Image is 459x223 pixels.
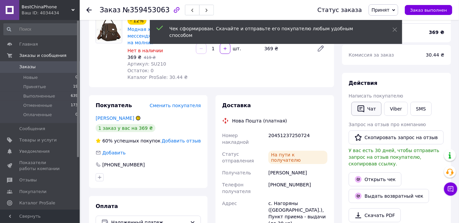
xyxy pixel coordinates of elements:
[429,30,444,35] b: 369 ₴
[349,148,439,166] span: У вас есть 30 дней, чтобы отправить запрос на отзыв покупателю, скопировав ссылку.
[318,7,362,13] div: Статус заказа
[262,44,312,53] div: 369 ₴
[349,52,394,58] span: Комиссия за заказ
[314,42,327,55] a: Редактировать
[267,129,329,148] div: 20451237250724
[19,148,49,154] span: Уведомления
[22,4,71,10] span: BestChinaPhone
[128,61,166,67] span: Артикул: SU210
[444,182,457,196] button: Чат с покупателем
[102,161,145,168] div: [PHONE_NUMBER]
[23,103,52,109] span: Отмененные
[73,84,78,90] span: 19
[349,172,402,186] a: Открыть чек
[230,117,289,124] div: Нова Пошта (платная)
[19,177,37,183] span: Отзывы
[128,48,163,53] span: Нет в наличии
[222,182,251,194] span: Телефон получателя
[349,208,401,222] a: Скачать PDF
[19,189,46,195] span: Покупатели
[267,179,329,197] div: [PHONE_NUMBER]
[222,133,249,145] span: Номер накладной
[102,138,113,143] span: 60%
[411,102,432,116] button: SMS
[75,112,78,118] span: 0
[349,93,403,99] span: Написать покупателю
[19,64,36,70] span: Заказы
[96,124,155,132] div: 1 заказ у вас на 369 ₴
[71,93,78,99] span: 639
[23,75,38,81] span: Новые
[19,137,57,143] span: Товары и услуги
[96,203,118,209] span: Оплата
[123,6,170,14] span: №359453063
[349,80,378,86] span: Действия
[222,102,251,109] span: Доставка
[128,17,146,25] div: - 12%
[96,18,122,42] img: Модная женская сумка-мессенджер с застежкой на молнии
[128,55,141,60] span: 369 ₴
[349,130,444,144] button: Скопировать запрос на отзыв
[100,6,121,14] span: Заказ
[19,160,61,172] span: Показатели работы компании
[75,75,78,81] span: 0
[405,5,452,15] button: Заказ выполнен
[144,55,156,60] span: 419 ₴
[19,126,45,132] span: Сообщения
[22,10,80,16] div: Ваш ID: 4034434
[150,103,201,108] span: Сменить покупателя
[267,167,329,179] div: [PERSON_NAME]
[102,150,126,155] span: Добавить
[96,137,161,144] div: успешных покупок
[19,53,66,59] span: Заказы и сообщения
[86,7,92,13] div: Вернуться назад
[128,68,154,73] span: Остаток: 0
[351,102,382,116] button: Чат
[349,189,429,203] button: Выдать возвратный чек
[349,122,426,127] span: Запрос на отзыв про компанию
[23,112,52,118] span: Оплаченные
[96,115,134,121] a: [PERSON_NAME]
[169,25,376,39] div: Чек сформирован. Скачайте и отправьте его покупателю любым удобным способом
[268,151,327,164] div: На пути к получателю
[23,93,55,99] span: Выполненные
[372,7,390,13] span: Принят
[3,23,78,35] input: Поиск
[384,102,408,116] a: Viber
[410,8,447,13] span: Заказ выполнен
[231,45,242,52] div: шт.
[19,200,55,206] span: Каталог ProSale
[162,138,201,143] span: Добавить отзыв
[222,151,254,163] span: Статус отправления
[426,52,444,58] span: 30.44 ₴
[128,27,190,45] a: Модная женская сумка-мессенджер с застежкой на молнии
[222,201,237,206] span: Адрес
[19,41,38,47] span: Главная
[71,103,78,109] span: 173
[222,170,251,175] span: Получатель
[128,75,188,80] span: Каталог ProSale: 30.44 ₴
[96,102,132,109] span: Покупатель
[23,84,46,90] span: Принятые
